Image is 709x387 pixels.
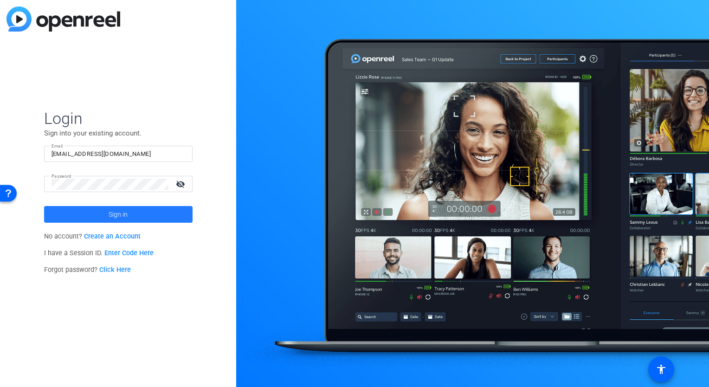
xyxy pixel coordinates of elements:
[656,364,667,375] mat-icon: accessibility
[52,174,71,179] mat-label: Password
[6,6,120,32] img: blue-gradient.svg
[109,203,128,226] span: Sign in
[104,249,154,257] a: Enter Code Here
[99,266,131,274] a: Click Here
[44,232,141,240] span: No account?
[170,177,193,191] mat-icon: visibility_off
[44,206,193,223] button: Sign in
[52,148,185,160] input: Enter Email Address
[52,143,63,148] mat-label: Email
[44,266,131,274] span: Forgot password?
[44,128,193,138] p: Sign into your existing account.
[44,109,193,128] span: Login
[44,249,154,257] span: I have a Session ID.
[84,232,141,240] a: Create an Account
